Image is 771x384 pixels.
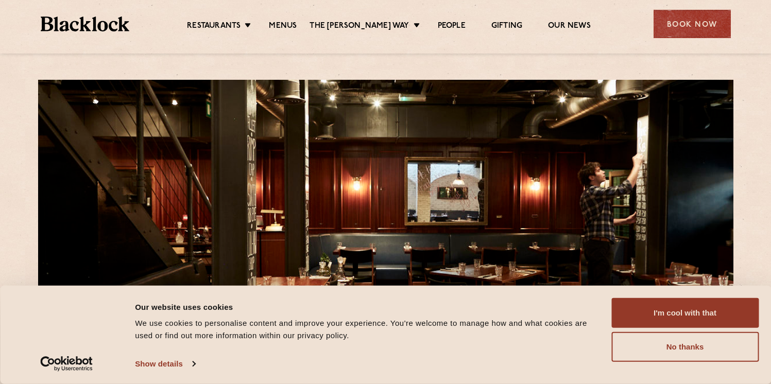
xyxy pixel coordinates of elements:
[310,21,409,32] a: The [PERSON_NAME] Way
[135,301,599,313] div: Our website uses cookies
[41,16,130,31] img: BL_Textured_Logo-footer-cropped.svg
[654,10,731,38] div: Book Now
[438,21,466,32] a: People
[611,298,759,328] button: I'm cool with that
[269,21,297,32] a: Menus
[187,21,241,32] a: Restaurants
[548,21,591,32] a: Our News
[135,356,195,372] a: Show details
[491,21,522,32] a: Gifting
[22,356,112,372] a: Usercentrics Cookiebot - opens in a new window
[611,332,759,362] button: No thanks
[135,317,599,342] div: We use cookies to personalise content and improve your experience. You're welcome to manage how a...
